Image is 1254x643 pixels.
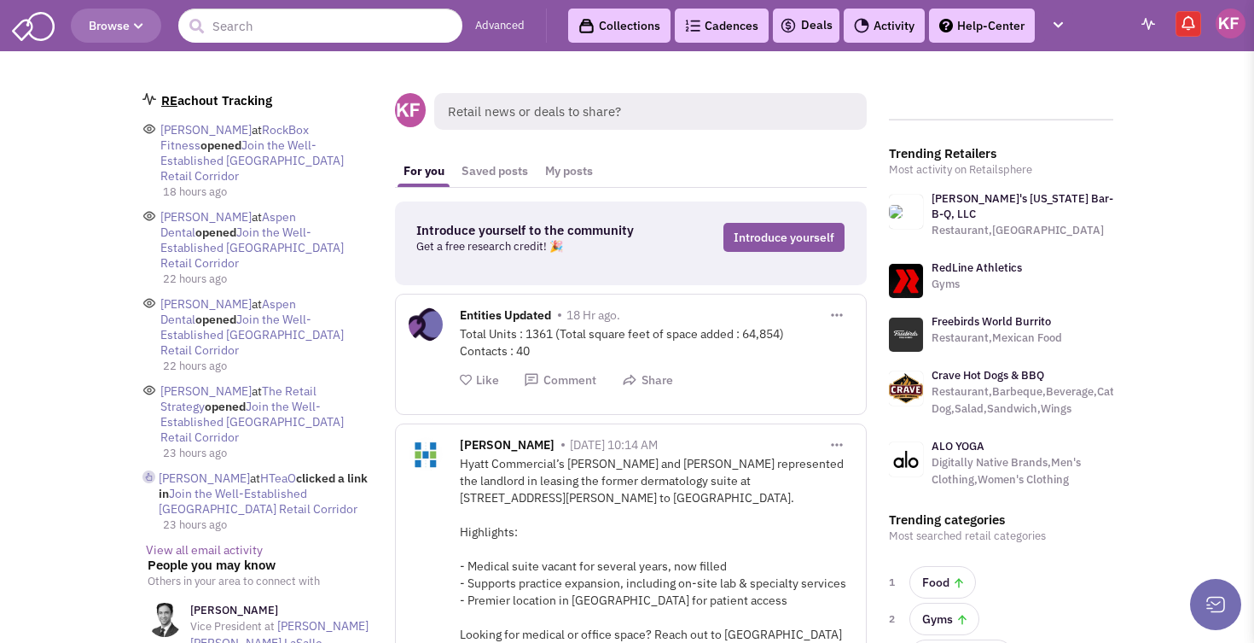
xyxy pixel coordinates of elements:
span: 2 [889,611,899,628]
span: RE [161,92,177,108]
img: notification-email-click.png [142,471,155,483]
img: SmartAdmin [12,9,55,41]
input: Search [178,9,462,43]
span: Aspen Dental [160,296,296,327]
span: RockBox Fitness [160,122,309,153]
h3: Trending categories [889,512,1114,528]
span: Join the Well-Established [GEOGRAPHIC_DATA] Retail Corridor [159,486,357,517]
span: clicked a link in [159,471,368,501]
span: Vice President at [190,619,275,634]
h3: Trending Retailers [889,146,1114,161]
span: [PERSON_NAME] [160,209,252,225]
span: [PERSON_NAME] [159,471,250,486]
p: 23 hours ago [163,445,373,462]
img: Activity.png [854,18,869,33]
p: Restaurant,Mexican Food [932,330,1062,347]
span: Join the Well-Established [GEOGRAPHIC_DATA] Retail Corridor [160,312,344,358]
span: Join the Well-Established [GEOGRAPHIC_DATA] Retail Corridor [160,399,344,445]
span: 18 Hr ago. [566,307,620,323]
p: Restaurant,[GEOGRAPHIC_DATA] [932,222,1114,239]
span: HTeaO [260,471,296,486]
span: Join the Well-Established [GEOGRAPHIC_DATA] Retail Corridor [160,225,344,271]
h3: People you may know [148,558,373,573]
a: Crave Hot Dogs & BBQ [932,368,1044,383]
a: Food [909,566,976,599]
img: amarillo-tx [889,205,903,219]
a: Advanced [475,18,525,34]
a: Help-Center [929,9,1035,43]
div: at [159,471,373,517]
a: REachout Tracking [161,92,272,108]
p: 18 hours ago [163,184,373,201]
span: 1 [889,574,899,591]
button: Comment [524,372,596,389]
p: 22 hours ago [163,271,373,288]
a: Activity [844,9,925,43]
p: 23 hours ago [163,517,373,534]
p: Digitally Native Brands,Men's Clothing,Women's Clothing [932,454,1114,488]
img: icon-collection-lavender-black.svg [578,18,595,34]
a: Introduce yourself [723,223,845,252]
img: www.aloyoga.com [889,442,923,476]
span: Entities Updated [460,307,551,327]
a: Collections [568,9,671,43]
span: Join the Well-Established [GEOGRAPHIC_DATA] Retail Corridor [160,137,344,184]
span: opened [195,225,236,240]
span: opened [200,137,241,153]
img: icons_eye-open.png [142,296,156,310]
p: 22 hours ago [163,358,373,375]
img: icons_eye-open.png [142,209,156,223]
a: ALO YOGA [932,439,984,453]
a: Gyms [909,603,979,635]
a: My posts [537,155,601,187]
img: Kira Ford [1216,9,1245,38]
span: Aspen Dental [160,209,296,240]
img: home_email.png [142,93,156,105]
div: at [160,209,373,271]
a: For you [395,155,453,187]
span: [PERSON_NAME] [160,383,252,399]
img: Cadences_logo.png [685,20,700,32]
p: Gyms [932,276,1022,293]
div: at [160,122,373,184]
img: icons_eye-open.png [142,383,156,397]
div: at [160,383,373,445]
a: Deals [780,15,833,36]
a: Saved posts [453,155,537,187]
span: opened [195,312,236,327]
button: Share [622,372,673,389]
div: at [160,296,373,358]
span: The Retail Strategy [160,383,316,414]
button: Like [460,372,499,389]
div: Total Units : 1361 (Total square feet of space added : 64,854) Contacts : 40 [460,325,853,359]
img: help.png [939,19,953,32]
p: Most activity on Retailsphere [889,161,1114,178]
span: [PERSON_NAME] [160,296,252,312]
a: [PERSON_NAME]'s [US_STATE] Bar-B-Q, LLC [932,191,1113,221]
button: Browse [71,9,161,43]
p: Others in your area to connect with [148,573,373,590]
span: [PERSON_NAME] [460,437,554,457]
img: icons_eye-open.png [142,122,156,136]
p: Restaurant,Barbeque,Beverage,Catering,Dessert,Hot Dog,Salad,Sandwich,Wings [932,383,1203,418]
img: icon-deals.svg [780,15,797,36]
span: Browse [89,18,143,33]
span: [DATE] 10:14 AM [570,437,658,453]
span: Like [476,372,499,388]
p: Get a free research credit! 🎉 [416,238,658,255]
a: View all email activity [146,542,263,558]
a: RedLine Athletics [932,260,1022,275]
h3: [PERSON_NAME] [190,603,373,618]
h3: Introduce yourself to the community [416,223,658,238]
span: [PERSON_NAME] [160,122,252,137]
a: Freebirds World Burrito [932,314,1051,329]
p: Most searched retail categories [889,528,1114,545]
span: opened [205,399,246,414]
span: Retail news or deals to share? [434,93,867,130]
a: Cadences [675,9,769,43]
